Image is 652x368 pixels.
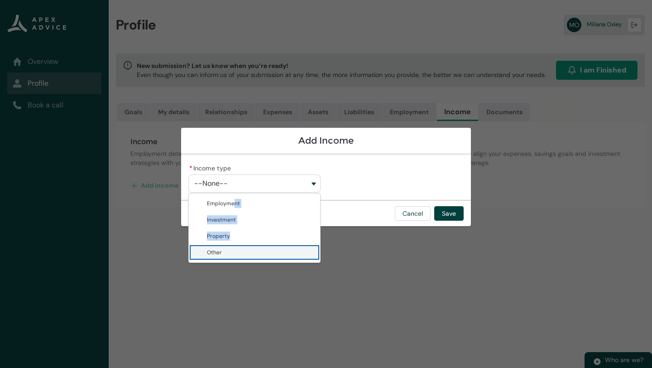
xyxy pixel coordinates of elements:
[188,174,321,193] button: Income type
[434,206,464,221] button: Save
[188,135,464,146] h1: Add Income
[189,164,192,172] abbr: required
[188,162,235,173] label: Income type
[395,206,431,221] button: Cancel
[194,179,228,188] span: --None--
[188,193,321,263] div: Income type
